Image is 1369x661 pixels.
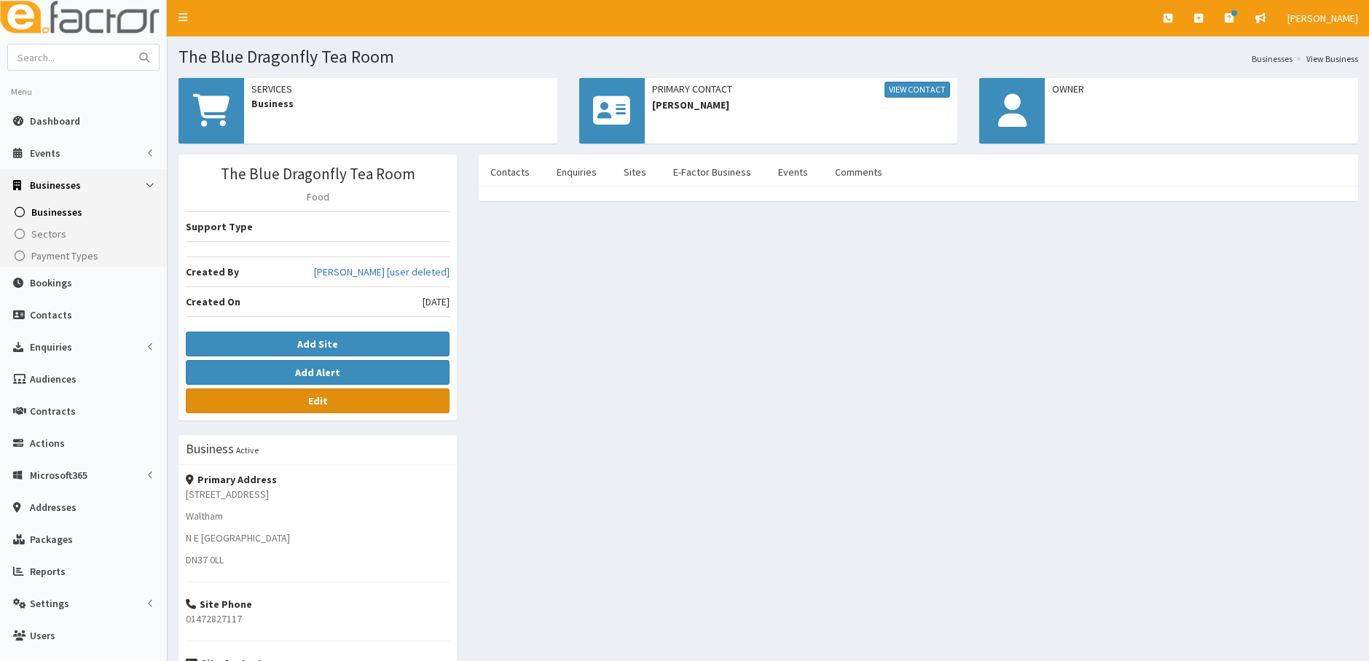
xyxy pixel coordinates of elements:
[30,533,73,546] span: Packages
[186,165,450,182] h3: The Blue Dragonfly Tea Room
[314,265,450,279] a: [PERSON_NAME] [user deleted]
[4,223,167,245] a: Sectors
[423,294,450,309] span: [DATE]
[30,276,72,289] span: Bookings
[186,295,240,308] b: Created On
[30,501,77,514] span: Addresses
[186,220,253,233] b: Support Type
[186,360,450,385] button: Add Alert
[479,157,541,187] a: Contacts
[186,388,450,413] a: Edit
[30,340,72,353] span: Enquiries
[30,114,80,128] span: Dashboard
[8,44,130,70] input: Search...
[545,157,608,187] a: Enquiries
[31,227,66,240] span: Sectors
[823,157,894,187] a: Comments
[186,552,450,567] p: DN37 0LL
[186,473,277,486] strong: Primary Address
[30,469,87,482] span: Microsoft365
[30,437,65,450] span: Actions
[31,249,98,262] span: Payment Types
[30,597,69,610] span: Settings
[308,394,328,407] b: Edit
[251,96,550,111] span: Business
[30,308,72,321] span: Contacts
[30,146,60,160] span: Events
[1252,52,1292,65] a: Businesses
[652,98,951,112] span: [PERSON_NAME]
[662,157,763,187] a: E-Factor Business
[1052,82,1351,96] span: Owner
[186,509,450,523] p: Waltham
[1287,12,1358,25] span: [PERSON_NAME]
[884,82,950,98] a: View Contact
[30,404,76,418] span: Contracts
[179,47,1358,66] h1: The Blue Dragonfly Tea Room
[612,157,658,187] a: Sites
[30,179,81,192] span: Businesses
[652,82,951,98] span: Primary Contact
[186,487,450,501] p: [STREET_ADDRESS]
[186,189,450,204] p: Food
[186,598,252,611] strong: Site Phone
[186,611,450,626] p: 01472827117
[186,442,234,455] h3: Business
[251,82,550,96] span: Services
[31,206,82,219] span: Businesses
[4,201,167,223] a: Businesses
[30,372,77,386] span: Audiences
[30,565,66,578] span: Reports
[186,265,239,278] b: Created By
[295,366,340,379] b: Add Alert
[30,629,55,642] span: Users
[186,531,450,545] p: N E [GEOGRAPHIC_DATA]
[236,445,259,455] small: Active
[1292,52,1358,65] li: View Business
[766,157,820,187] a: Events
[297,337,338,351] b: Add Site
[4,245,167,267] a: Payment Types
